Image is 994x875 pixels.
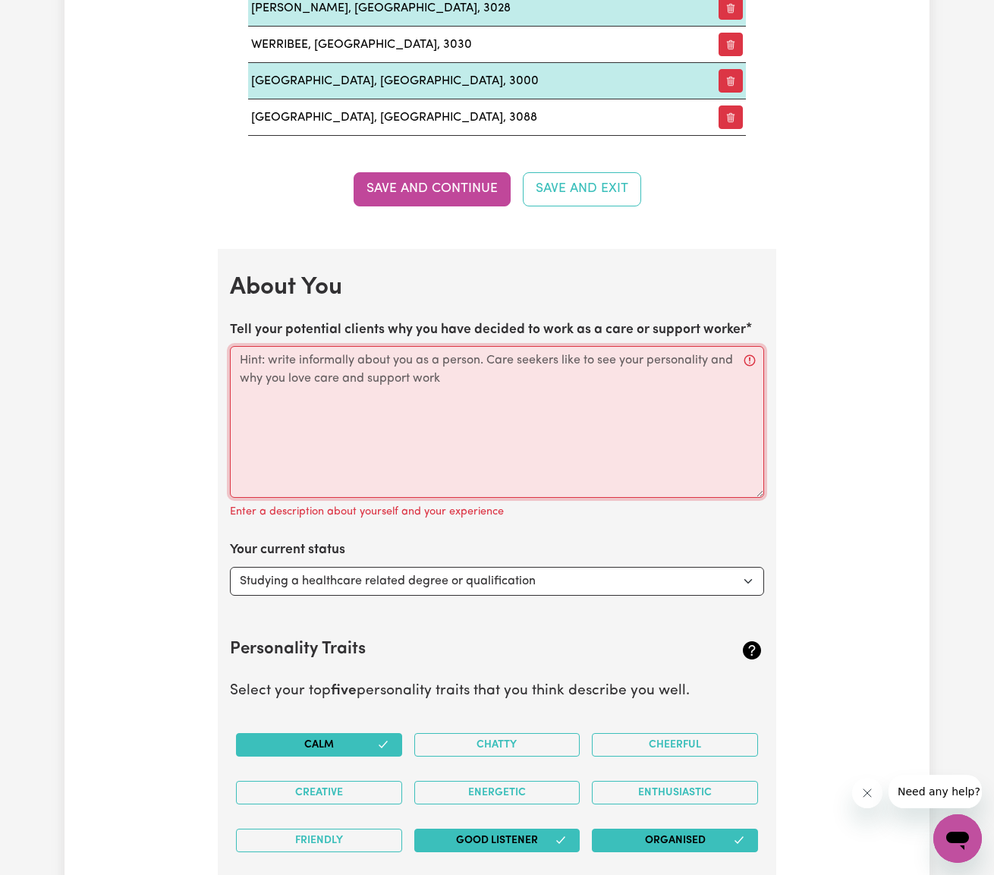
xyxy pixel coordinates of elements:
[592,733,758,757] button: Cheerful
[230,640,675,660] h2: Personality Traits
[592,829,758,852] button: Organised
[414,829,580,852] button: Good Listener
[852,778,882,808] iframe: Close message
[248,27,700,63] td: WERRIBEE, [GEOGRAPHIC_DATA], 3030
[933,814,982,863] iframe: Button to launch messaging window
[719,33,743,56] button: Remove preferred suburb
[592,781,758,804] button: Enthusiastic
[414,733,580,757] button: Chatty
[236,781,402,804] button: Creative
[236,733,402,757] button: Calm
[719,105,743,129] button: Remove preferred suburb
[523,172,641,206] button: Save and Exit
[230,504,504,521] p: Enter a description about yourself and your experience
[248,63,700,99] td: [GEOGRAPHIC_DATA], [GEOGRAPHIC_DATA], 3000
[719,69,743,93] button: Remove preferred suburb
[230,320,746,340] label: Tell your potential clients why you have decided to work as a care or support worker
[230,540,345,560] label: Your current status
[331,684,357,698] b: five
[230,273,764,302] h2: About You
[236,829,402,852] button: Friendly
[230,681,764,703] p: Select your top personality traits that you think describe you well.
[354,172,511,206] button: Save and Continue
[248,99,700,136] td: [GEOGRAPHIC_DATA], [GEOGRAPHIC_DATA], 3088
[414,781,580,804] button: Energetic
[889,775,982,808] iframe: Message from company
